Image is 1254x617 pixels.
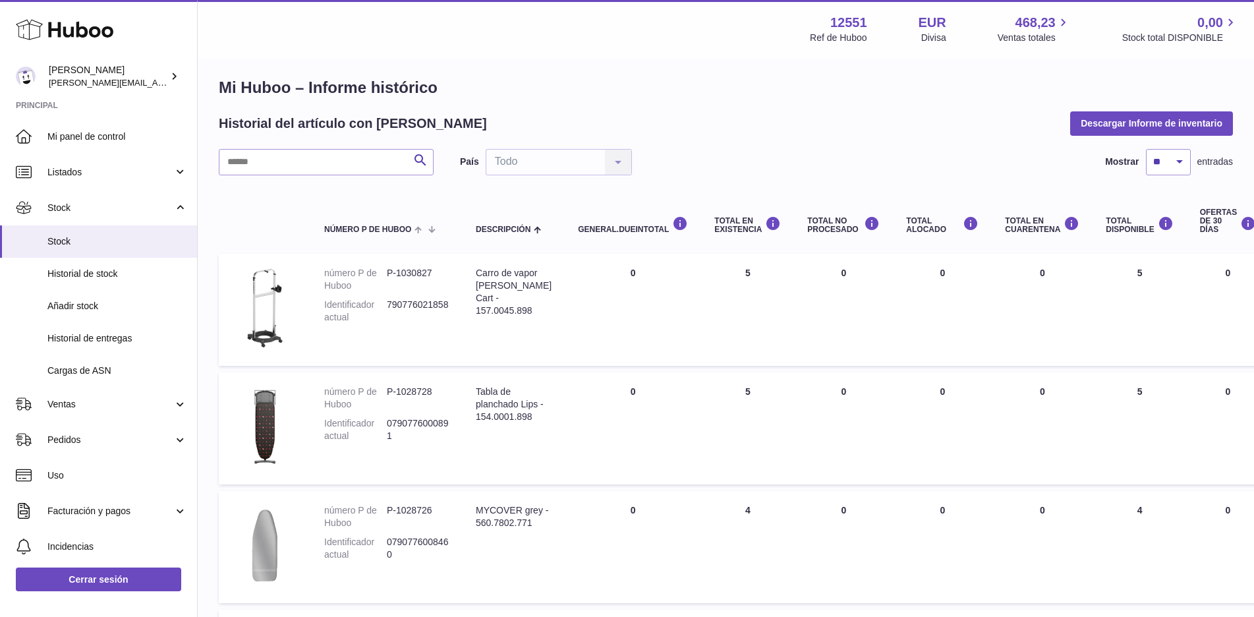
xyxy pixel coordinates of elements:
[893,372,992,485] td: 0
[219,77,1233,98] h1: Mi Huboo – Informe histórico
[460,156,479,168] label: País
[387,267,449,292] dd: P-1030827
[387,536,449,561] dd: 0790776008460
[324,417,387,442] dt: Identificador actual
[1197,156,1233,168] span: entradas
[47,268,187,280] span: Historial de stock
[1040,386,1045,397] span: 0
[921,32,946,44] div: Divisa
[565,254,701,366] td: 0
[1005,216,1079,234] div: Total en CUARENTENA
[324,267,387,292] dt: número P de Huboo
[47,332,187,345] span: Historial de entregas
[476,386,552,423] div: Tabla de planchado Lips - 154.0001.898
[998,32,1071,44] span: Ventas totales
[893,254,992,366] td: 0
[893,491,992,603] td: 0
[830,14,867,32] strong: 12551
[1040,268,1045,278] span: 0
[794,372,893,485] td: 0
[701,372,794,485] td: 5
[47,505,173,517] span: Facturación y pagos
[906,216,979,234] div: Total ALOCADO
[565,491,701,603] td: 0
[1197,14,1223,32] span: 0,00
[47,235,187,248] span: Stock
[476,225,530,234] span: Descripción
[324,536,387,561] dt: Identificador actual
[16,67,36,86] img: gerardo.montoiro@cleverenterprise.es
[476,267,552,317] div: Carro de vapor [PERSON_NAME] Cart - 157.0045.898
[578,216,688,234] div: general.dueInTotal
[324,225,411,234] span: número P de Huboo
[1015,14,1056,32] span: 468,23
[794,254,893,366] td: 0
[1105,156,1139,168] label: Mostrar
[1093,372,1186,485] td: 5
[1093,491,1186,603] td: 4
[1040,505,1045,515] span: 0
[324,386,387,411] dt: número P de Huboo
[476,504,552,529] div: MYCOVER grey - 560.7802.771
[47,300,187,312] span: Añadir stock
[919,14,946,32] strong: EUR
[49,64,167,89] div: [PERSON_NAME]
[1070,111,1233,135] button: Descargar Informe de inventario
[232,386,298,468] img: product image
[1122,14,1238,44] a: 0,00 Stock total DISPONIBLE
[565,372,701,485] td: 0
[232,504,298,587] img: product image
[47,365,187,377] span: Cargas de ASN
[1093,254,1186,366] td: 5
[324,504,387,529] dt: número P de Huboo
[232,267,298,349] img: product image
[701,254,794,366] td: 5
[387,299,449,324] dd: 790776021858
[219,115,487,132] h2: Historial del artículo con [PERSON_NAME]
[324,299,387,324] dt: Identificador actual
[49,77,264,88] span: [PERSON_NAME][EMAIL_ADDRESS][DOMAIN_NAME]
[998,14,1071,44] a: 468,23 Ventas totales
[387,504,449,529] dd: P-1028726
[47,469,187,482] span: Uso
[810,32,867,44] div: Ref de Huboo
[807,216,880,234] div: Total NO PROCESADO
[47,398,173,411] span: Ventas
[701,491,794,603] td: 4
[714,216,781,234] div: Total en EXISTENCIA
[47,166,173,179] span: Listados
[1106,216,1173,234] div: Total DISPONIBLE
[47,202,173,214] span: Stock
[794,491,893,603] td: 0
[47,434,173,446] span: Pedidos
[1122,32,1238,44] span: Stock total DISPONIBLE
[387,417,449,442] dd: 0790776000891
[47,131,187,143] span: Mi panel de control
[387,386,449,411] dd: P-1028728
[16,568,181,591] a: Cerrar sesión
[47,541,187,553] span: Incidencias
